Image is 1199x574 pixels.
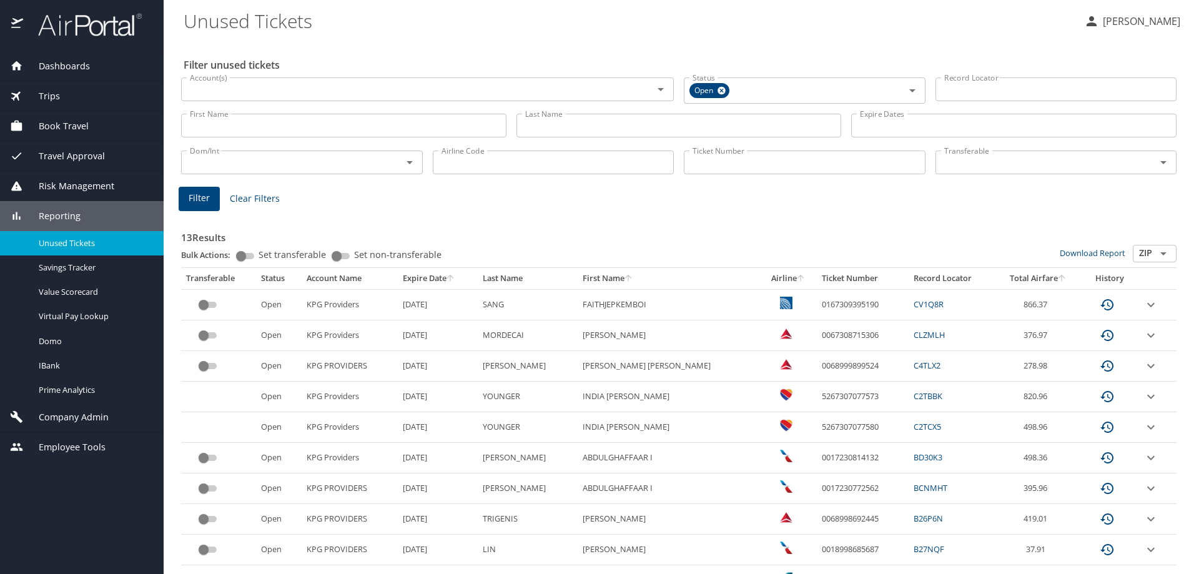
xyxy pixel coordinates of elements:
[186,273,251,284] div: Transferable
[354,250,442,259] span: Set non-transferable
[1143,512,1158,527] button: expand row
[1060,247,1125,259] a: Download Report
[780,388,792,401] img: Southwest Airlines
[780,419,792,432] img: Southwest Airlines
[256,351,302,382] td: Open
[578,268,760,289] th: First Name
[302,443,398,473] td: KPG Providers
[1081,268,1138,289] th: History
[225,187,285,210] button: Clear Filters
[995,535,1081,565] td: 37.91
[904,82,921,99] button: Open
[914,390,942,402] a: C2TBBK
[1143,359,1158,374] button: expand row
[11,12,24,37] img: icon-airportal.png
[689,84,721,97] span: Open
[302,351,398,382] td: KPG PROVIDERS
[780,480,792,493] img: American Airlines
[689,83,729,98] div: Open
[909,268,995,289] th: Record Locator
[398,382,478,412] td: [DATE]
[624,275,633,283] button: sort
[189,191,210,206] span: Filter
[398,535,478,565] td: [DATE]
[23,440,106,454] span: Employee Tools
[302,289,398,320] td: KPG Providers
[652,81,669,98] button: Open
[914,421,941,432] a: C2TCX5
[256,412,302,443] td: Open
[39,262,149,274] span: Savings Tracker
[817,473,909,504] td: 0017230772562
[478,443,578,473] td: [PERSON_NAME]
[578,382,760,412] td: INDIA [PERSON_NAME]
[230,191,280,207] span: Clear Filters
[914,360,940,371] a: C4TLX2
[478,268,578,289] th: Last Name
[995,473,1081,504] td: 395.96
[256,504,302,535] td: Open
[914,482,947,493] a: BCNMHT
[23,179,114,193] span: Risk Management
[817,289,909,320] td: 0167309395190
[256,473,302,504] td: Open
[995,320,1081,351] td: 376.97
[302,268,398,289] th: Account Name
[1079,10,1185,32] button: [PERSON_NAME]
[256,320,302,351] td: Open
[817,268,909,289] th: Ticket Number
[817,320,909,351] td: 0067308715306
[1143,420,1158,435] button: expand row
[398,443,478,473] td: [DATE]
[578,320,760,351] td: [PERSON_NAME]
[817,535,909,565] td: 0018998685687
[797,275,806,283] button: sort
[39,384,149,396] span: Prime Analytics
[259,250,326,259] span: Set transferable
[302,473,398,504] td: KPG PROVIDERS
[23,89,60,103] span: Trips
[578,473,760,504] td: ABDULGHAFFAAR I
[478,535,578,565] td: LIN
[478,382,578,412] td: YOUNGER
[23,410,109,424] span: Company Admin
[23,119,89,133] span: Book Travel
[578,412,760,443] td: INDIA [PERSON_NAME]
[398,504,478,535] td: [DATE]
[256,443,302,473] td: Open
[914,329,945,340] a: CLZMLH
[780,297,792,309] img: United Airlines
[398,320,478,351] td: [DATE]
[398,412,478,443] td: [DATE]
[398,289,478,320] td: [DATE]
[184,1,1074,40] h1: Unused Tickets
[398,268,478,289] th: Expire Date
[302,412,398,443] td: KPG Providers
[914,299,944,310] a: CV1Q8R
[817,443,909,473] td: 0017230814132
[478,504,578,535] td: TRIGENIS
[401,154,418,171] button: Open
[995,289,1081,320] td: 866.37
[1143,328,1158,343] button: expand row
[179,187,220,211] button: Filter
[302,504,398,535] td: KPG PROVIDERS
[23,209,81,223] span: Reporting
[780,358,792,370] img: Delta Airlines
[1155,154,1172,171] button: Open
[1099,14,1180,29] p: [PERSON_NAME]
[817,412,909,443] td: 5267307077580
[780,327,792,340] img: Delta Airlines
[302,382,398,412] td: KPG Providers
[760,268,817,289] th: Airline
[302,535,398,565] td: KPG PROVIDERS
[256,289,302,320] td: Open
[398,351,478,382] td: [DATE]
[39,237,149,249] span: Unused Tickets
[478,320,578,351] td: MORDECAI
[995,382,1081,412] td: 820.96
[256,535,302,565] td: Open
[1143,297,1158,312] button: expand row
[256,382,302,412] td: Open
[578,535,760,565] td: [PERSON_NAME]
